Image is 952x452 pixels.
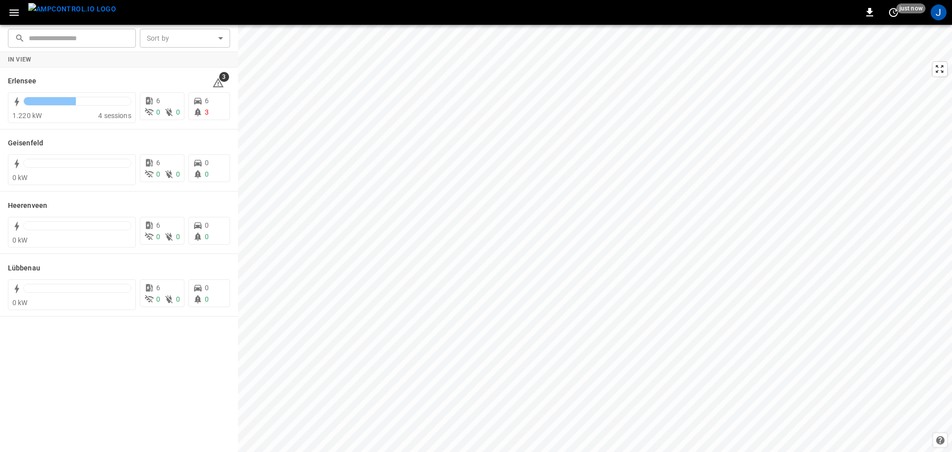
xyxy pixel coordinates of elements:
[28,3,116,15] img: ampcontrol.io logo
[205,284,209,292] span: 0
[238,25,952,452] canvas: Map
[8,263,40,274] h6: Lübbenau
[205,170,209,178] span: 0
[205,295,209,303] span: 0
[219,72,229,82] span: 3
[156,97,160,105] span: 6
[12,174,28,182] span: 0 kW
[12,112,42,120] span: 1.220 kW
[205,108,209,116] span: 3
[8,76,36,87] h6: Erlensee
[156,221,160,229] span: 6
[176,108,180,116] span: 0
[176,295,180,303] span: 0
[156,233,160,241] span: 0
[12,299,28,307] span: 0 kW
[896,3,926,13] span: just now
[205,221,209,229] span: 0
[98,112,131,120] span: 4 sessions
[156,159,160,167] span: 6
[931,4,947,20] div: profile-icon
[156,295,160,303] span: 0
[8,200,47,211] h6: Heerenveen
[156,284,160,292] span: 6
[8,56,32,63] strong: In View
[176,233,180,241] span: 0
[205,233,209,241] span: 0
[156,108,160,116] span: 0
[886,4,901,20] button: set refresh interval
[156,170,160,178] span: 0
[8,138,43,149] h6: Geisenfeld
[12,236,28,244] span: 0 kW
[205,159,209,167] span: 0
[205,97,209,105] span: 6
[176,170,180,178] span: 0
